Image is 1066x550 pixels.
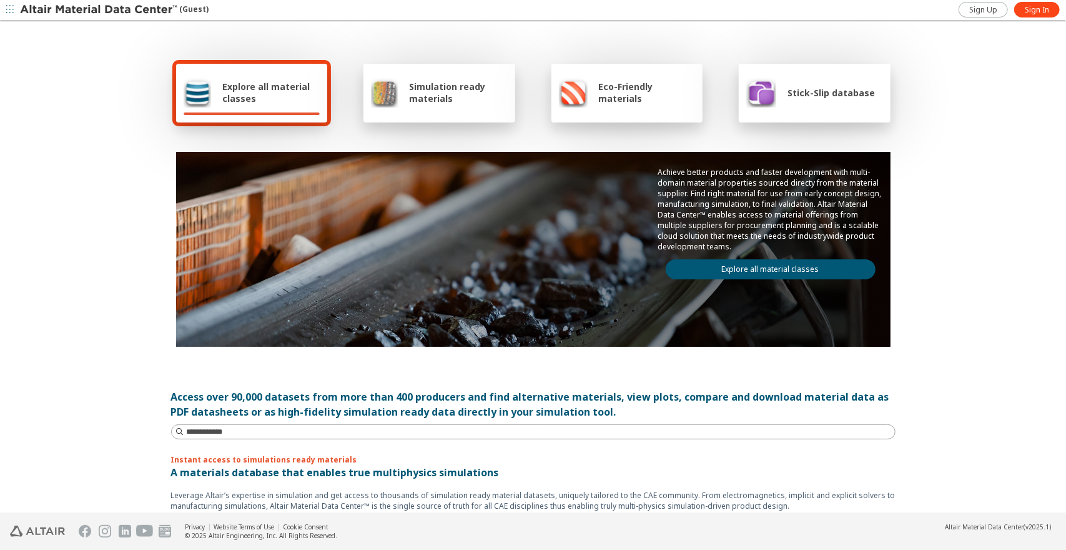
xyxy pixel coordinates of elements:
[171,490,896,511] p: Leverage Altair’s expertise in simulation and get access to thousands of simulation ready materia...
[185,522,205,531] a: Privacy
[746,77,776,107] img: Stick-Slip database
[945,522,1051,531] div: (v2025.1)
[214,522,274,531] a: Website Terms of Use
[283,522,328,531] a: Cookie Consent
[1014,2,1060,17] a: Sign In
[969,5,997,15] span: Sign Up
[599,81,695,104] span: Eco-Friendly materials
[171,454,896,465] p: Instant access to simulations ready materials
[10,526,65,537] img: Altair Engineering
[171,465,896,480] p: A materials database that enables true multiphysics simulations
[20,4,209,16] div: (Guest)
[20,4,179,16] img: Altair Material Data Center
[171,389,896,419] div: Access over 90,000 datasets from more than 400 producers and find alternative materials, view plo...
[371,77,398,107] img: Simulation ready materials
[184,77,212,107] img: Explore all material classes
[1025,5,1049,15] span: Sign In
[222,81,320,104] span: Explore all material classes
[787,87,875,99] span: Stick-Slip database
[945,522,1024,531] span: Altair Material Data Center
[409,81,507,104] span: Simulation ready materials
[666,259,876,279] a: Explore all material classes
[185,531,337,540] div: © 2025 Altair Engineering, Inc. All Rights Reserved.
[959,2,1008,17] a: Sign Up
[658,167,883,252] p: Achieve better products and faster development with multi-domain material properties sourced dire...
[559,77,588,107] img: Eco-Friendly materials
